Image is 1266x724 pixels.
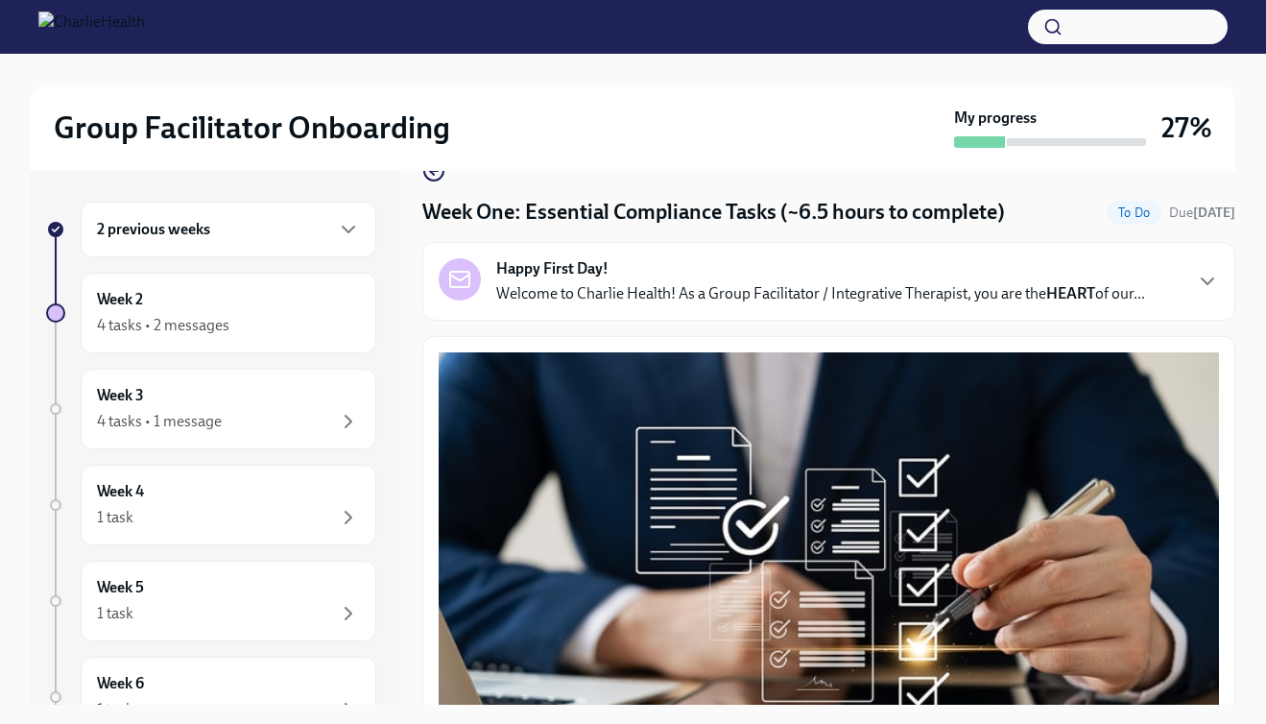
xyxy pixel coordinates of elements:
div: 1 task [97,603,133,624]
div: 1 task [97,699,133,720]
a: Week 24 tasks • 2 messages [46,273,376,353]
h6: Week 2 [97,289,143,310]
div: 4 tasks • 1 message [97,411,222,432]
div: 1 task [97,507,133,528]
div: 4 tasks • 2 messages [97,315,229,336]
h3: 27% [1161,110,1212,145]
a: Week 34 tasks • 1 message [46,369,376,449]
span: To Do [1107,205,1161,220]
h6: Week 6 [97,673,144,694]
strong: [DATE] [1193,205,1235,221]
h6: Week 5 [97,577,144,598]
strong: Happy First Day! [496,258,609,279]
div: 2 previous weeks [81,202,376,257]
span: Due [1169,205,1235,221]
h4: Week One: Essential Compliance Tasks (~6.5 hours to complete) [422,198,1005,227]
span: August 18th, 2025 10:00 [1169,204,1235,222]
h2: Group Facilitator Onboarding [54,109,450,147]
a: Week 41 task [46,465,376,545]
strong: HEART [1046,284,1095,302]
p: Welcome to Charlie Health! As a Group Facilitator / Integrative Therapist, you are the of our... [496,283,1145,304]
h6: Week 3 [97,385,144,406]
a: Week 51 task [46,561,376,641]
h6: 2 previous weeks [97,219,210,240]
h6: Week 4 [97,481,144,502]
img: CharlieHealth [38,12,145,42]
strong: My progress [954,108,1037,129]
